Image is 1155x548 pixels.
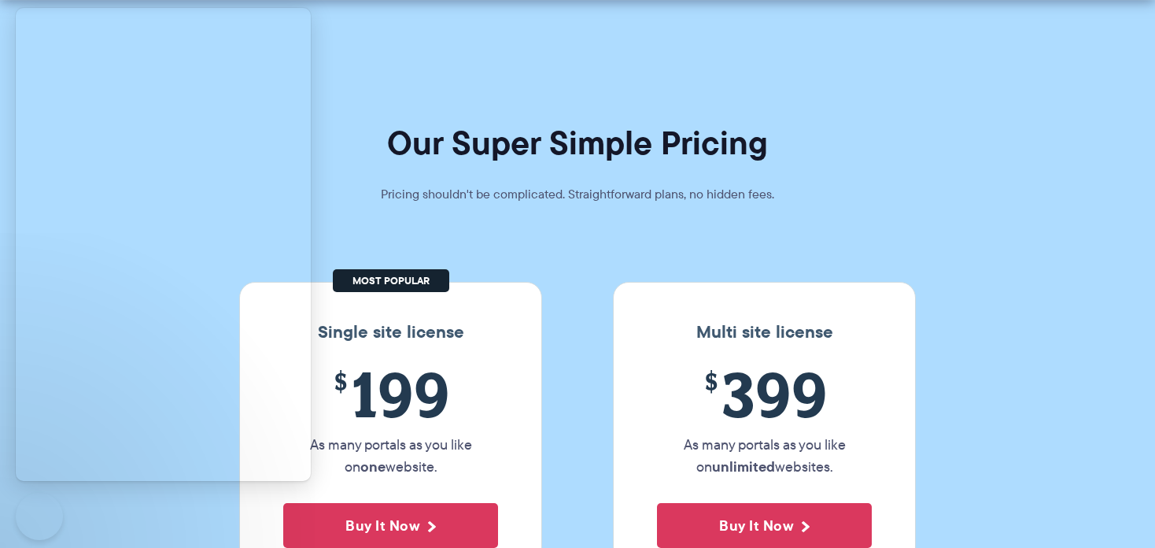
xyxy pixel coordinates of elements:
[629,322,899,342] h3: Multi site license
[360,456,386,477] strong: one
[16,493,63,540] iframe: Help Scout Beacon - Close
[283,358,498,430] span: 199
[283,503,498,548] button: Buy It Now
[657,434,872,478] p: As many portals as you like on websites.
[283,434,498,478] p: As many portals as you like on website.
[712,456,775,477] strong: unlimited
[16,8,311,481] iframe: Help Scout Beacon - Live Chat, Contact Form, and Knowledge Base
[341,183,814,205] p: Pricing shouldn't be complicated. Straightforward plans, no hidden fees.
[657,503,872,548] button: Buy It Now
[256,322,526,342] h3: Single site license
[657,358,872,430] span: 399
